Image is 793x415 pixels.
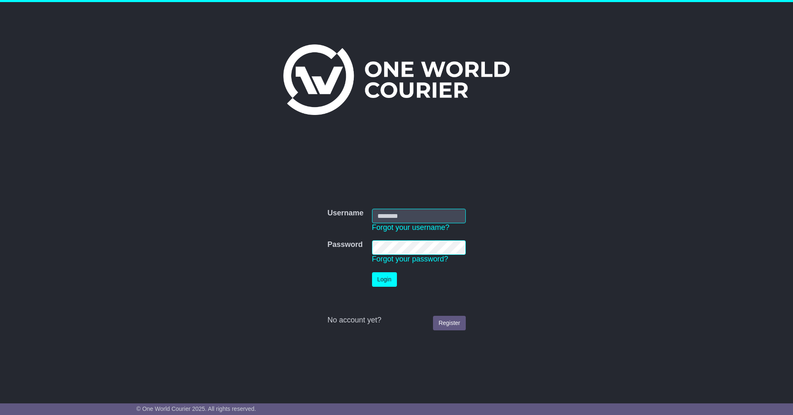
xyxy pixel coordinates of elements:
a: Forgot your username? [372,223,450,232]
img: One World [283,44,510,115]
a: Register [433,316,465,330]
label: Username [327,209,363,218]
span: © One World Courier 2025. All rights reserved. [136,405,256,412]
button: Login [372,272,397,287]
div: No account yet? [327,316,465,325]
a: Forgot your password? [372,255,448,263]
label: Password [327,240,362,249]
